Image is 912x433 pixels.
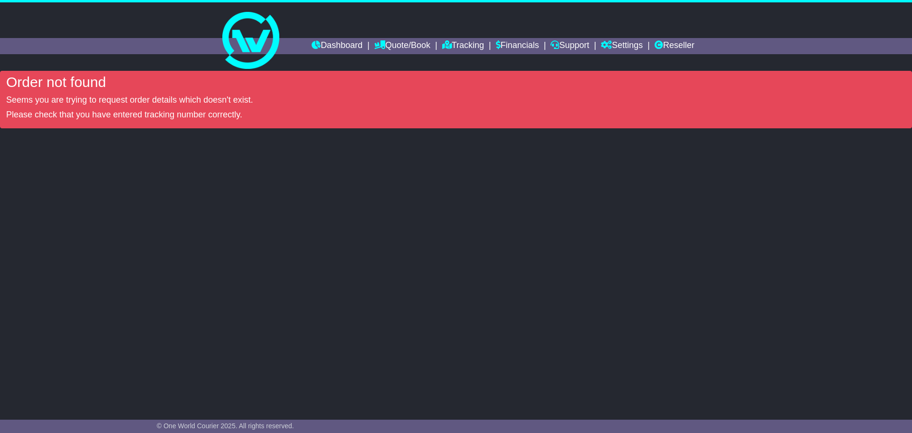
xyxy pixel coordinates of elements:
[6,74,906,90] h4: Order not found
[6,110,906,120] p: Please check that you have entered tracking number correctly.
[312,38,362,54] a: Dashboard
[6,95,906,106] p: Seems you are trying to request order details which doesn't exist.
[442,38,484,54] a: Tracking
[374,38,430,54] a: Quote/Book
[655,38,694,54] a: Reseller
[551,38,589,54] a: Support
[157,422,294,430] span: © One World Courier 2025. All rights reserved.
[496,38,539,54] a: Financials
[601,38,643,54] a: Settings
